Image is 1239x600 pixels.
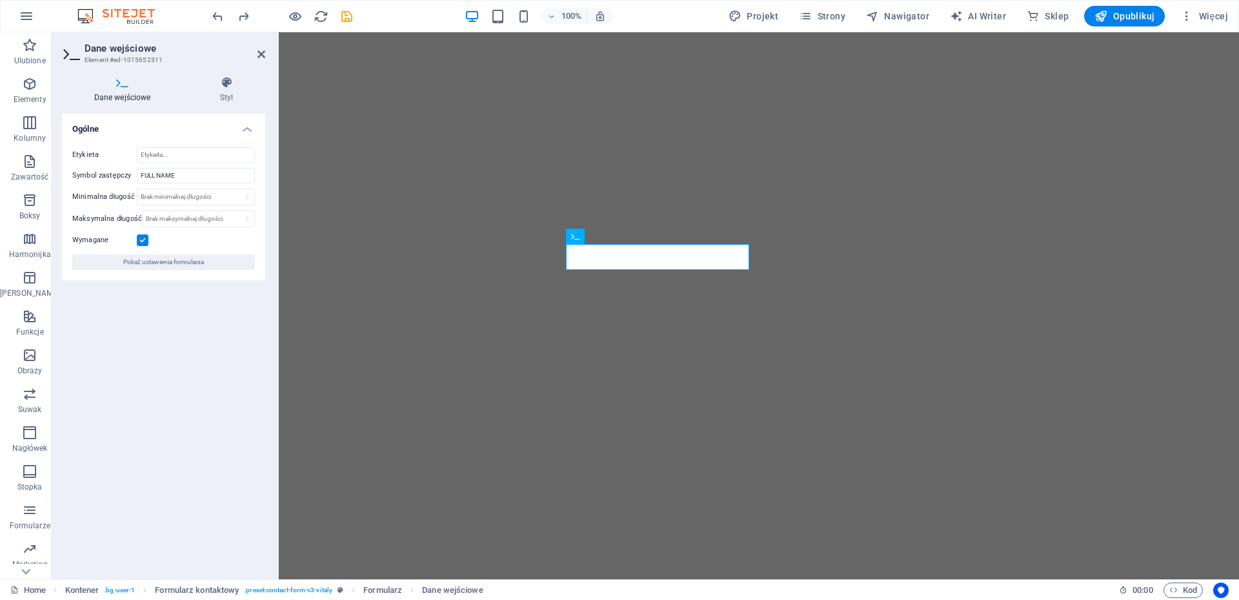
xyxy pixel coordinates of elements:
[155,583,239,598] span: Kliknij, aby zaznaczyć. Kliknij dwukrotnie, aby edytować
[236,8,251,24] button: redo
[313,8,328,24] button: reload
[1175,6,1233,26] button: Więcej
[1142,585,1143,595] span: :
[1169,583,1197,598] span: Kod
[210,9,225,24] i: Cofnij: Usuń elementy (Ctrl+Z)
[339,9,354,24] i: Zapisz (Ctrl+S)
[541,8,587,24] button: 100%
[72,215,142,222] label: Maksymalna długość
[1027,10,1069,23] span: Sklep
[72,233,137,248] label: Wymagane
[729,10,778,23] span: Projekt
[62,114,265,137] h4: Ogólne
[945,6,1011,26] button: AI Writer
[14,56,46,66] p: Ulubione
[12,443,48,453] p: Nagłówek
[363,583,402,598] span: Kliknij, aby zaznaczyć. Kliknij dwukrotnie, aby edytować
[861,6,934,26] button: Nawigator
[10,583,46,598] a: Kliknij, aby anulować zaznaczenie. Kliknij dwukrotnie, aby otworzyć Strony
[14,133,46,143] p: Kolumny
[1163,583,1203,598] button: Kod
[723,6,783,26] div: Projekt (Ctrl+Alt+Y)
[422,583,483,598] span: Kliknij, aby zaznaczyć. Kliknij dwukrotnie, aby edytować
[85,43,265,54] h2: Dane wejściowe
[723,6,783,26] button: Projekt
[337,586,343,594] i: Ten element jest konfigurowalnym ustawieniem wstępnym
[12,559,48,570] p: Marketing
[14,94,46,105] p: Elementy
[1022,6,1074,26] button: Sklep
[62,76,188,103] h4: Dane wejściowe
[188,76,265,103] h4: Styl
[18,404,42,415] p: Suwak
[950,10,1006,23] span: AI Writer
[287,8,303,24] button: Kliknij tutaj, aby wyjść z trybu podglądu i kontynuować edycję
[72,168,137,183] label: Symbol zastępczy
[19,211,41,221] p: Boksy
[65,583,483,598] nav: breadcrumb
[1133,583,1153,598] span: 00 00
[1084,6,1165,26] button: Opublikuj
[1094,10,1154,23] span: Opublikuj
[85,54,239,66] h3: Element #ed-1015652311
[236,9,251,24] i: Ponów: Zmień tekst (Ctrl+Y, ⌘+Y)
[799,10,845,23] span: Strony
[314,9,328,24] i: Przeładuj stronę
[11,172,48,182] p: Zawartość
[72,254,255,270] button: Pokaż ustawienia formularza
[74,8,171,24] img: Editor Logo
[16,327,44,337] p: Funkcje
[594,10,606,22] i: Po zmianie rozmiaru automatycznie dostosowuje poziom powiększenia do wybranego urządzenia.
[10,521,50,531] p: Formularze
[9,249,51,260] p: Harmonijka
[72,193,137,200] label: Minimalna długość
[794,6,851,26] button: Strony
[137,168,255,183] input: Symbol zastępczy...
[137,147,255,163] input: Etykieta...
[244,583,332,598] span: . preset-contact-form-v3-vitaly
[561,8,581,24] h6: 100%
[17,366,43,376] p: Obrazy
[866,10,929,23] span: Nawigator
[72,147,137,163] label: Etykieta
[1180,10,1228,23] span: Więcej
[65,583,99,598] span: Kontener
[104,583,135,598] span: . bg-user-1
[1213,583,1229,598] button: Usercentrics
[210,8,225,24] button: undo
[123,254,204,270] span: Pokaż ustawienia formularza
[339,8,354,24] button: save
[17,482,43,492] p: Stopka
